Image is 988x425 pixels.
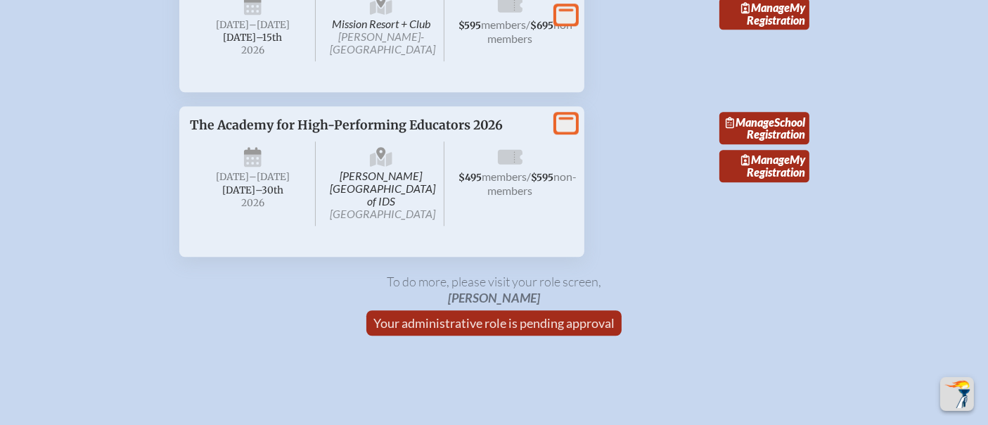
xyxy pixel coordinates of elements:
span: / [526,18,530,31]
a: ManageMy Registration [719,150,809,182]
span: $495 [458,172,482,184]
span: $595 [458,20,481,32]
span: –[DATE] [249,19,290,31]
span: non-members [487,18,577,45]
span: / [527,170,531,183]
span: $695 [530,20,553,32]
span: members [482,170,527,183]
span: [PERSON_NAME] [448,290,540,305]
span: [PERSON_NAME][GEOGRAPHIC_DATA] of IDS [319,141,444,226]
span: The Academy for High-Performing Educators 2026 [191,118,503,133]
span: 2026 [202,45,304,56]
span: [DATE]–⁠30th [222,184,283,196]
span: –[DATE] [249,171,290,183]
span: [DATE]–⁠15th [223,32,282,44]
p: To do more, please visit your role screen , [179,274,809,305]
span: [DATE] [216,19,249,31]
span: members [481,18,526,31]
button: Scroll Top [940,377,974,411]
a: ManageSchool Registration [719,112,809,144]
span: Your administrative role is pending approval [373,315,615,331]
span: 2026 [202,198,304,208]
span: Manage [726,115,774,129]
a: Your administrative role is pending approval [368,310,620,336]
span: [DATE] [216,171,249,183]
span: $595 [531,172,553,184]
span: [GEOGRAPHIC_DATA] [330,207,435,220]
span: Manage [741,153,790,166]
img: To the top [943,380,971,408]
span: Manage [741,1,790,14]
span: non-members [487,170,577,197]
span: [PERSON_NAME]-[GEOGRAPHIC_DATA] [330,30,435,56]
